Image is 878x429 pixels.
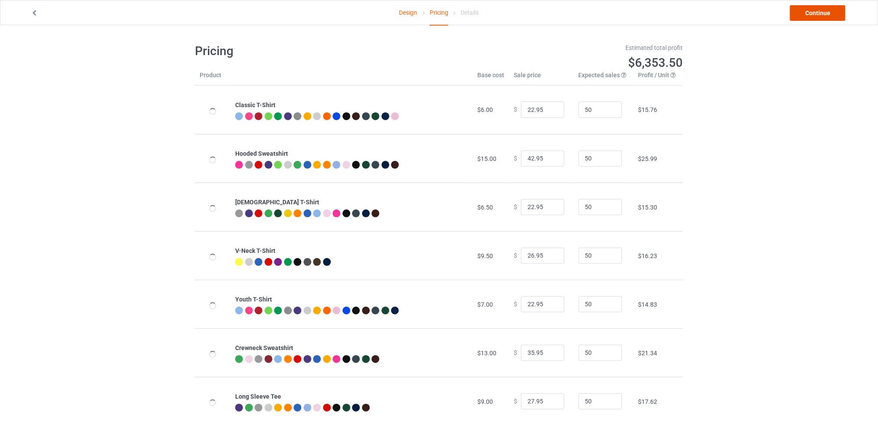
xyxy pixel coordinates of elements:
b: Long Sleeve Tee [235,393,281,400]
b: [DEMOGRAPHIC_DATA] T-Shirt [235,199,319,206]
b: Youth T-Shirt [235,296,272,303]
b: V-Neck T-Shirt [235,247,275,254]
a: Design [399,0,418,25]
div: Estimated total profit [445,43,684,52]
span: $6.00 [477,106,493,113]
span: $ [514,155,517,162]
span: $15.76 [638,106,658,113]
span: $ [514,106,517,113]
span: $9.00 [477,398,493,405]
span: $25.99 [638,155,658,162]
span: $6.50 [477,204,493,211]
span: $ [514,252,517,259]
span: $ [514,398,517,405]
span: $ [514,301,517,308]
span: $ [514,349,517,356]
span: $15.00 [477,155,496,162]
span: $6,353.50 [629,56,683,70]
h1: Pricing [195,43,433,59]
div: Pricing [430,0,448,26]
th: Profit / Unit [634,71,683,85]
span: $21.34 [638,350,658,357]
b: Classic T-Shirt [235,102,275,108]
th: Expected sales [574,71,634,85]
a: Continue [790,5,846,21]
img: heather_texture.png [284,307,292,314]
span: $9.50 [477,252,493,259]
b: Crewneck Sweatshirt [235,344,293,351]
span: $15.30 [638,204,658,211]
th: Product [195,71,230,85]
div: Details [460,0,479,25]
span: $ [514,203,517,210]
span: $16.23 [638,252,658,259]
span: $14.83 [638,301,658,308]
span: $13.00 [477,350,496,357]
th: Sale price [509,71,574,85]
img: heather_texture.png [294,112,301,120]
span: $7.00 [477,301,493,308]
b: Hooded Sweatshirt [235,150,288,157]
span: $17.62 [638,398,658,405]
th: Base cost [473,71,509,85]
